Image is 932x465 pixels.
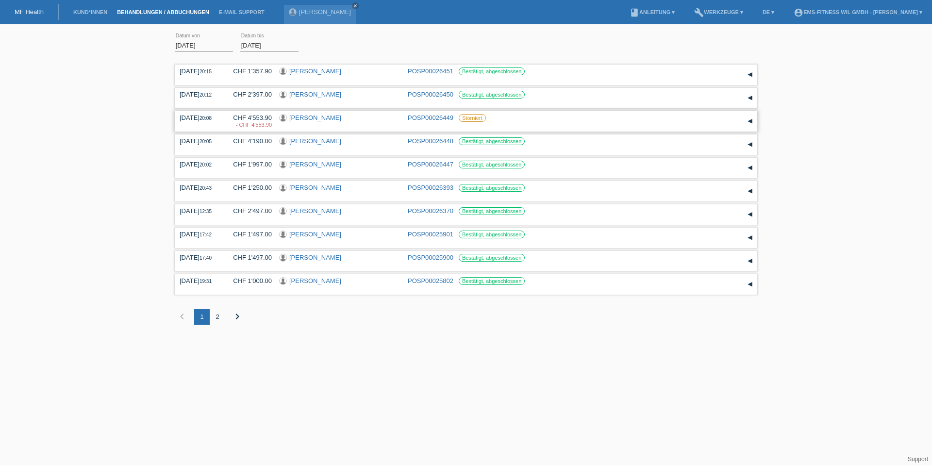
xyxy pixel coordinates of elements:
[112,9,214,15] a: Behandlungen / Abbuchungen
[194,309,210,325] div: 1
[743,114,757,129] div: auf-/zuklappen
[226,254,272,261] div: CHF 1'497.00
[459,184,525,192] label: Bestätigt, abgeschlossen
[180,231,218,238] div: [DATE]
[408,91,453,98] a: POSP00026450
[743,231,757,245] div: auf-/zuklappen
[289,184,341,191] a: [PERSON_NAME]
[789,9,927,15] a: account_circleEMS-Fitness Wil GmbH - [PERSON_NAME] ▾
[408,254,453,261] a: POSP00025900
[459,277,525,285] label: Bestätigt, abgeschlossen
[459,254,525,262] label: Bestätigt, abgeschlossen
[289,114,341,121] a: [PERSON_NAME]
[226,137,272,145] div: CHF 4'190.00
[289,207,341,215] a: [PERSON_NAME]
[289,161,341,168] a: [PERSON_NAME]
[200,116,212,121] span: 20:08
[176,311,188,322] i: chevron_left
[794,8,803,17] i: account_circle
[743,67,757,82] div: auf-/zuklappen
[200,69,212,74] span: 20:15
[226,277,272,284] div: CHF 1'000.00
[459,231,525,238] label: Bestätigt, abgeschlossen
[226,67,272,75] div: CHF 1'357.90
[180,254,218,261] div: [DATE]
[180,277,218,284] div: [DATE]
[459,207,525,215] label: Bestätigt, abgeschlossen
[289,277,341,284] a: [PERSON_NAME]
[200,162,212,167] span: 20:02
[758,9,779,15] a: DE ▾
[408,137,453,145] a: POSP00026448
[200,232,212,237] span: 17:42
[408,161,453,168] a: POSP00026447
[408,114,453,121] a: POSP00026449
[180,67,218,75] div: [DATE]
[180,137,218,145] div: [DATE]
[15,8,44,16] a: MF Health
[289,67,341,75] a: [PERSON_NAME]
[689,9,748,15] a: buildWerkzeuge ▾
[180,207,218,215] div: [DATE]
[232,311,243,322] i: chevron_right
[200,139,212,144] span: 20:05
[743,184,757,199] div: auf-/zuklappen
[408,277,453,284] a: POSP00025802
[408,231,453,238] a: POSP00025901
[743,137,757,152] div: auf-/zuklappen
[459,137,525,145] label: Bestätigt, abgeschlossen
[743,161,757,175] div: auf-/zuklappen
[214,9,269,15] a: E-Mail Support
[226,231,272,238] div: CHF 1'497.00
[289,91,341,98] a: [PERSON_NAME]
[226,207,272,215] div: CHF 2'497.00
[200,185,212,191] span: 20:43
[743,254,757,268] div: auf-/zuklappen
[226,91,272,98] div: CHF 2'397.00
[210,309,225,325] div: 2
[299,8,351,16] a: [PERSON_NAME]
[226,122,272,128] div: 21.08.2025 / falsch gebucht
[226,161,272,168] div: CHF 1'997.00
[352,2,359,9] a: close
[408,184,453,191] a: POSP00026393
[459,114,486,122] label: Storniert
[180,91,218,98] div: [DATE]
[180,114,218,121] div: [DATE]
[353,3,358,8] i: close
[459,67,525,75] label: Bestätigt, abgeschlossen
[743,91,757,105] div: auf-/zuklappen
[743,207,757,222] div: auf-/zuklappen
[226,114,272,129] div: CHF 4'553.90
[226,184,272,191] div: CHF 1'250.00
[200,279,212,284] span: 19:31
[743,277,757,292] div: auf-/zuklappen
[459,161,525,168] label: Bestätigt, abgeschlossen
[200,92,212,98] span: 20:12
[180,161,218,168] div: [DATE]
[180,184,218,191] div: [DATE]
[625,9,680,15] a: bookAnleitung ▾
[408,207,453,215] a: POSP00026370
[289,137,341,145] a: [PERSON_NAME]
[289,254,341,261] a: [PERSON_NAME]
[68,9,112,15] a: Kund*innen
[200,209,212,214] span: 12:35
[200,255,212,261] span: 17:40
[289,231,341,238] a: [PERSON_NAME]
[630,8,639,17] i: book
[459,91,525,99] label: Bestätigt, abgeschlossen
[408,67,453,75] a: POSP00026451
[694,8,704,17] i: build
[908,456,928,463] a: Support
